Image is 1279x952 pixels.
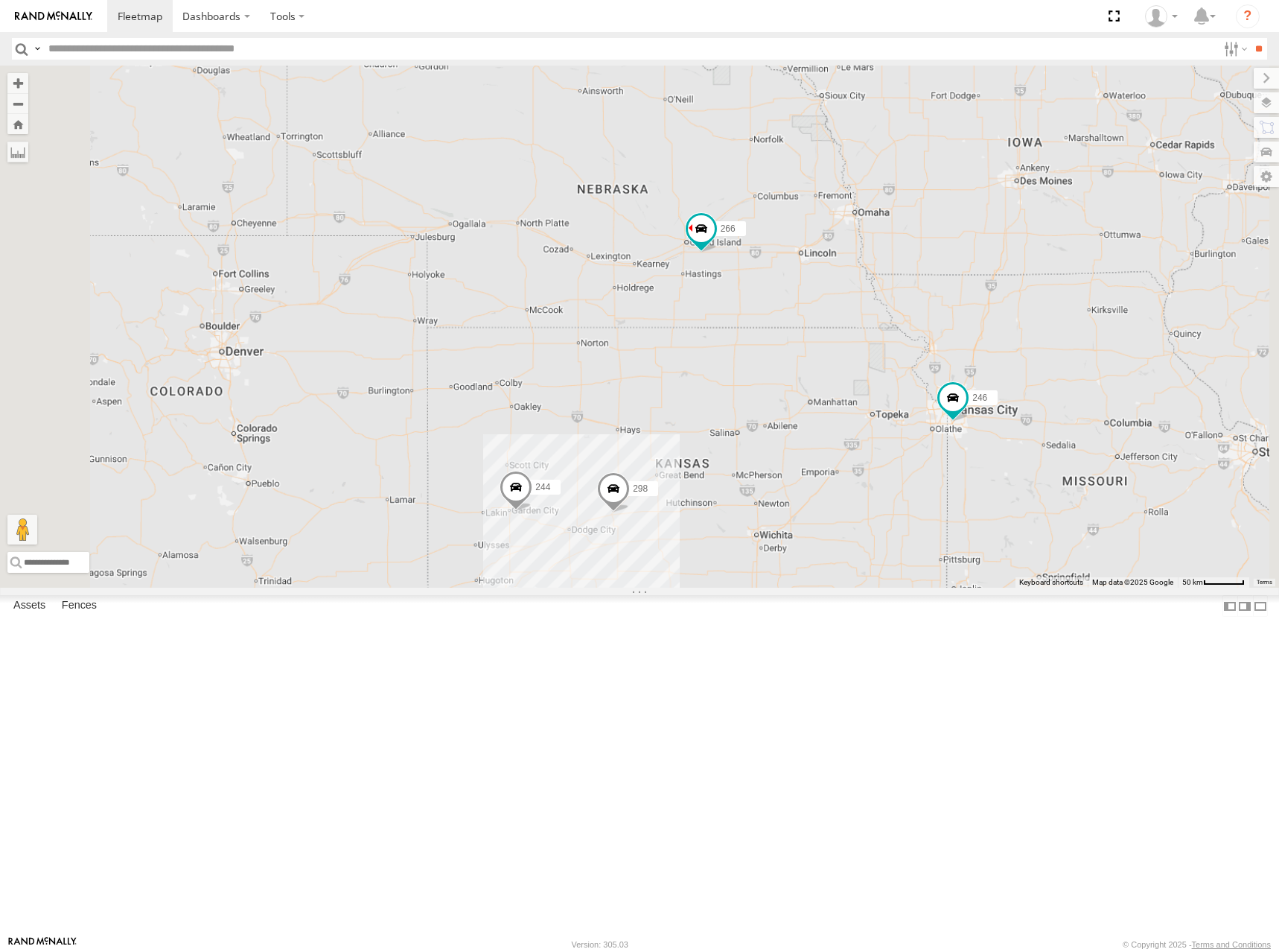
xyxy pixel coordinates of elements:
label: Dock Summary Table to the Left [1222,595,1237,617]
i: ? [1236,4,1260,28]
span: 298 [633,483,648,493]
div: Version: 305.03 [572,940,628,949]
button: Keyboard shortcuts [1019,577,1083,588]
span: 244 [535,482,550,492]
label: Search Filter Options [1218,38,1250,60]
label: Hide Summary Table [1253,595,1268,617]
div: Shane Miller [1140,5,1183,28]
label: Measure [7,142,28,162]
button: Zoom Home [7,114,28,134]
div: © Copyright 2025 - [1123,940,1271,949]
label: Map Settings [1254,166,1279,187]
label: Fences [54,596,104,617]
span: 266 [721,223,736,233]
label: Assets [6,596,53,617]
label: Search Query [31,38,43,60]
img: rand-logo.svg [15,11,92,22]
span: Map data ©2025 Google [1092,578,1173,586]
button: Map Scale: 50 km per 52 pixels [1178,577,1249,588]
button: Drag Pegman onto the map to open Street View [7,515,37,545]
a: Terms and Conditions [1192,940,1271,949]
a: Terms [1257,579,1272,585]
span: 50 km [1182,578,1203,586]
span: 246 [972,392,987,402]
button: Zoom out [7,93,28,114]
label: Dock Summary Table to the Right [1237,595,1252,617]
button: Zoom in [7,73,28,93]
a: Visit our Website [8,937,77,952]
